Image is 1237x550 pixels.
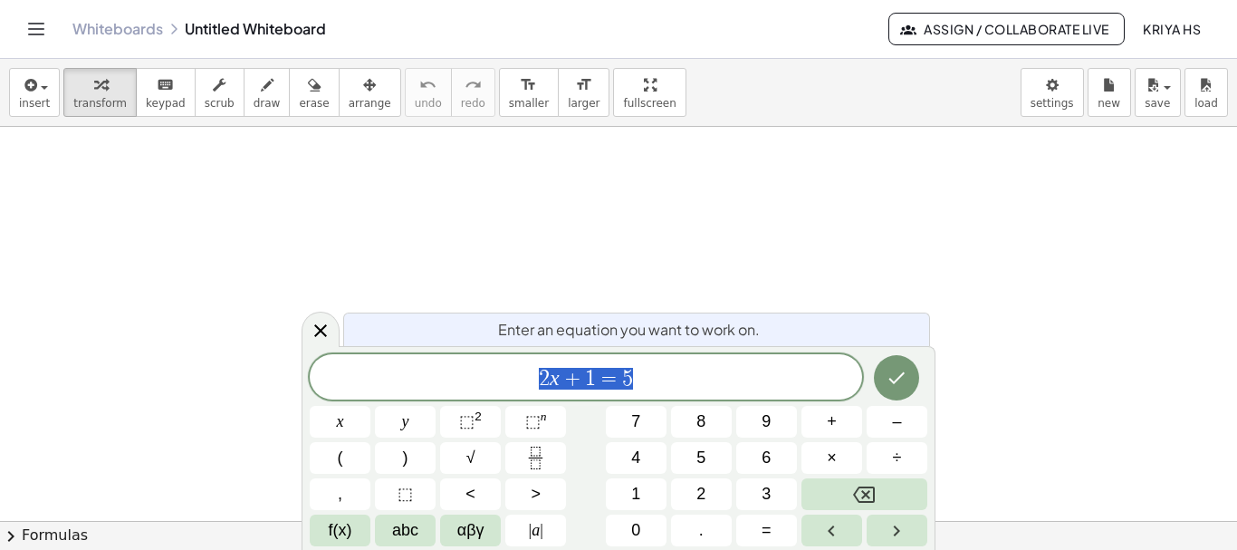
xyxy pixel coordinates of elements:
[195,68,245,117] button: scrub
[613,68,686,117] button: fullscreen
[606,442,666,474] button: 4
[337,410,344,434] span: x
[867,442,927,474] button: Divide
[392,518,418,543] span: abc
[762,410,771,434] span: 9
[415,97,442,110] span: undo
[338,482,342,507] span: ,
[1145,97,1170,110] span: save
[375,515,436,546] button: Alphabet
[375,406,436,438] button: y
[440,478,501,510] button: Less than
[801,406,862,438] button: Plus
[631,410,640,434] span: 7
[736,478,797,510] button: 3
[310,442,370,474] button: (
[736,406,797,438] button: 9
[1088,68,1131,117] button: new
[801,515,862,546] button: Left arrow
[465,482,475,507] span: <
[465,74,482,96] i: redo
[157,74,174,96] i: keyboard
[9,68,60,117] button: insert
[402,410,409,434] span: y
[505,478,566,510] button: Greater than
[762,518,772,543] span: =
[867,515,927,546] button: Right arrow
[596,368,622,390] span: =
[867,406,927,438] button: Minus
[310,478,370,510] button: ,
[558,68,609,117] button: format_sizelarger
[801,442,862,474] button: Times
[575,74,592,96] i: format_size
[457,518,484,543] span: αβγ
[801,478,927,510] button: Backspace
[762,482,771,507] span: 3
[205,97,235,110] span: scrub
[529,518,543,543] span: a
[440,515,501,546] button: Greek alphabet
[509,97,549,110] span: smaller
[631,518,640,543] span: 0
[631,482,640,507] span: 1
[375,478,436,510] button: Placeholder
[893,446,902,470] span: ÷
[736,515,797,546] button: Equals
[403,446,408,470] span: )
[520,74,537,96] i: format_size
[568,97,599,110] span: larger
[531,482,541,507] span: >
[550,366,560,390] var: x
[1128,13,1215,45] button: KRIYA HS
[541,410,547,423] sup: n
[540,521,543,539] span: |
[329,518,352,543] span: f(x)
[529,521,532,539] span: |
[505,515,566,546] button: Absolute value
[827,446,837,470] span: ×
[671,406,732,438] button: 8
[440,406,501,438] button: Squared
[339,68,401,117] button: arrange
[244,68,291,117] button: draw
[525,412,541,430] span: ⬚
[440,442,501,474] button: Square root
[459,412,475,430] span: ⬚
[475,410,482,423] sup: 2
[466,446,475,470] span: √
[623,97,676,110] span: fullscreen
[631,446,640,470] span: 4
[622,368,633,390] span: 5
[736,442,797,474] button: 6
[338,446,343,470] span: (
[539,368,550,390] span: 2
[1184,68,1228,117] button: load
[874,355,919,400] button: Done
[72,20,163,38] a: Whiteboards
[451,68,495,117] button: redoredo
[671,442,732,474] button: 5
[299,97,329,110] span: erase
[505,406,566,438] button: Superscript
[19,97,50,110] span: insert
[398,482,413,507] span: ⬚
[1135,68,1181,117] button: save
[499,68,559,117] button: format_sizesmaller
[1021,68,1084,117] button: settings
[498,319,760,341] span: Enter an equation you want to work on.
[606,515,666,546] button: 0
[73,97,127,110] span: transform
[419,74,436,96] i: undo
[762,446,771,470] span: 6
[505,442,566,474] button: Fraction
[888,13,1125,45] button: Assign / Collaborate Live
[461,97,485,110] span: redo
[696,410,705,434] span: 8
[254,97,281,110] span: draw
[146,97,186,110] span: keypad
[1143,21,1201,37] span: KRIYA HS
[892,410,901,434] span: –
[904,21,1109,37] span: Assign / Collaborate Live
[827,410,837,434] span: +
